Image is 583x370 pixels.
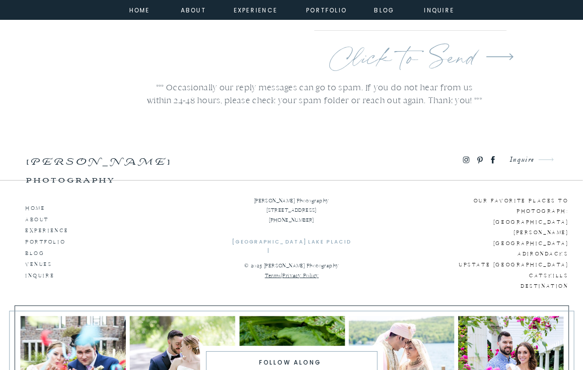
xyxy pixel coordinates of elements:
a: portfolio [25,236,81,245]
p: © 2025 [PERSON_NAME] Photography | [242,261,341,288]
p: [PERSON_NAME] Photography [STREET_ADDRESS] [PHONE_NUMBER] [213,196,371,223]
a: portfolio [306,5,347,14]
p: Our favorite places to photograph: [GEOGRAPHIC_DATA] [PERSON_NAME] [GEOGRAPHIC_DATA] Adirondacks ... [420,195,568,282]
a: Inquire [502,153,534,166]
a: inquire [422,5,457,14]
a: [GEOGRAPHIC_DATA] | [232,238,306,246]
a: lake placid [308,238,352,246]
a: ABOUT [25,214,81,223]
a: experience [25,225,81,234]
a: Terms [265,272,281,279]
h3: *** Occasionally our reply messages can go to spam. If you do not hear from us within 24-48 hours... [143,81,485,104]
a: Venues [25,258,81,267]
a: Privacy Policy [282,272,318,279]
a: about [181,5,203,14]
a: inquire [25,270,81,279]
a: [PERSON_NAME] photography [25,152,232,166]
a: Click to Send [330,39,492,68]
a: home [126,5,153,14]
a: BLOG [25,247,81,256]
a: HOME [25,203,81,212]
a: experience [234,5,273,14]
a: Blog [367,5,402,14]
